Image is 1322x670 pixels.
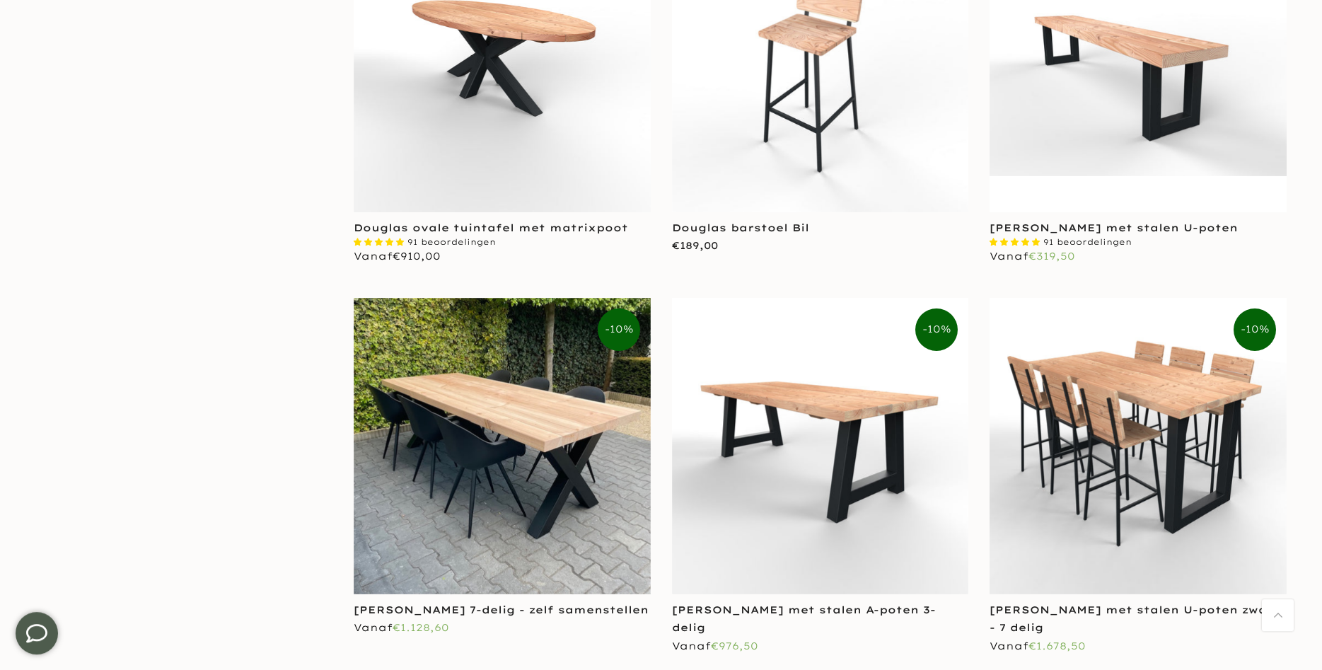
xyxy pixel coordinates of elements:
[711,640,758,652] span: €976,50
[672,239,718,252] span: €189,00
[990,250,1075,262] span: Vanaf
[672,603,936,634] a: [PERSON_NAME] met stalen A-poten 3-delig
[1043,237,1132,247] span: 91 beoordelingen
[354,237,407,247] span: 4.87 stars
[915,308,958,351] span: -10%
[1262,599,1294,631] a: Terug naar boven
[598,308,640,351] span: -10%
[354,603,649,616] a: [PERSON_NAME] 7-delig - zelf samenstellen
[672,221,809,234] a: Douglas barstoel Bil
[672,640,758,652] span: Vanaf
[1234,308,1276,351] span: -10%
[354,621,449,634] span: Vanaf
[990,603,1280,634] a: [PERSON_NAME] met stalen U-poten zwart - 7 delig
[990,640,1086,652] span: Vanaf
[990,221,1238,234] a: [PERSON_NAME] met stalen U-poten
[1028,250,1075,262] span: €319,50
[990,237,1043,247] span: 4.87 stars
[354,250,441,262] span: Vanaf
[1,598,72,669] iframe: toggle-frame
[393,621,449,634] span: €1.128,60
[354,221,628,234] a: Douglas ovale tuintafel met matrixpoot
[393,250,441,262] span: €910,00
[1028,640,1086,652] span: €1.678,50
[407,237,496,247] span: 91 beoordelingen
